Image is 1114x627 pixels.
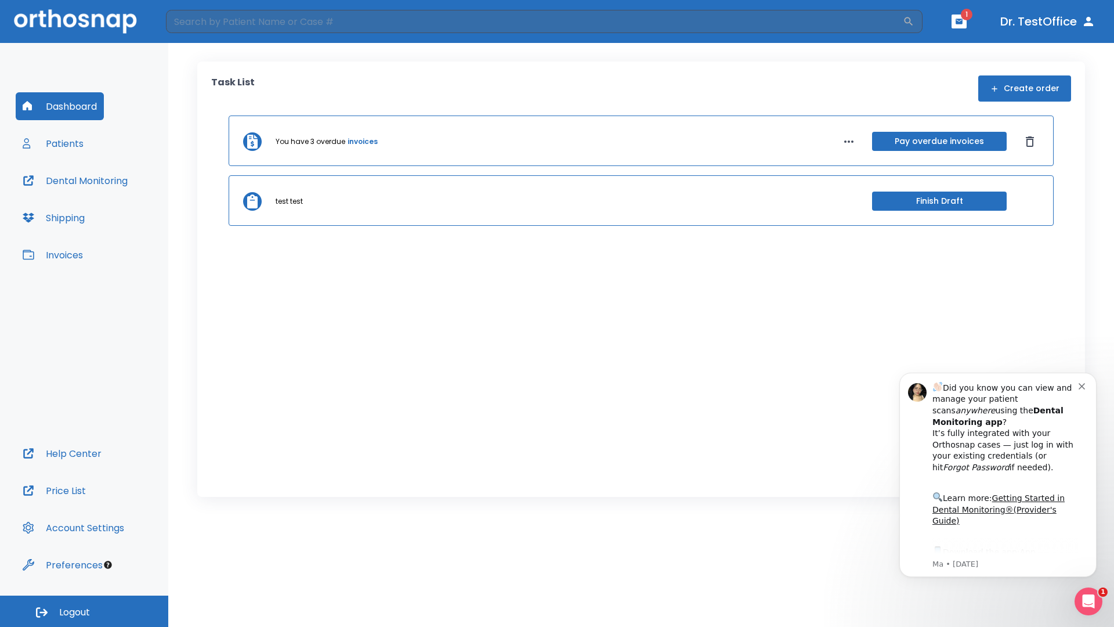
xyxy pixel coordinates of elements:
[978,75,1071,102] button: Create order
[16,92,104,120] button: Dashboard
[872,192,1007,211] button: Finish Draft
[197,25,206,34] button: Dismiss notification
[1075,588,1102,615] iframe: Intercom live chat
[16,439,108,467] button: Help Center
[1098,588,1108,597] span: 1
[276,196,303,207] p: test test
[1021,132,1039,151] button: Dismiss
[16,551,110,579] button: Preferences
[166,10,903,33] input: Search by Patient Name or Case #
[211,75,255,102] p: Task List
[996,11,1100,32] button: Dr. TestOffice
[16,477,93,505] button: Price List
[59,606,90,619] span: Logout
[276,136,345,147] p: You have 3 overdue
[16,204,92,232] button: Shipping
[103,560,113,570] div: Tooltip anchor
[16,129,91,157] button: Patients
[16,167,135,194] button: Dental Monitoring
[16,241,90,269] button: Invoices
[872,132,1007,151] button: Pay overdue invoices
[348,136,378,147] a: invoices
[882,355,1114,596] iframe: Intercom notifications message
[50,192,154,213] a: App Store
[14,9,137,33] img: Orthosnap
[961,9,972,20] span: 1
[50,204,197,214] p: Message from Ma, sent 1w ago
[16,514,131,542] button: Account Settings
[50,189,197,248] div: Download the app: | ​ Let us know if you need help getting started!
